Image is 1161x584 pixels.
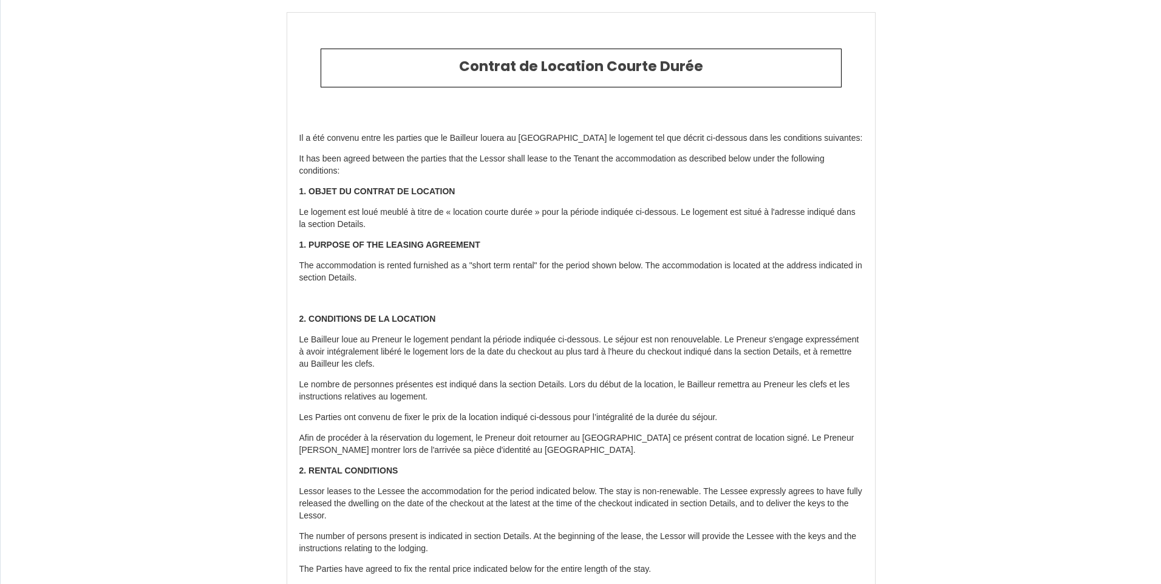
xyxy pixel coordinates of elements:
p: Le nombre de personnes présentes est indiqué dans la section Details. Lors du début de la locatio... [299,379,863,403]
strong: 1. PURPOSE OF THE LEASING AGREEMENT [299,240,480,250]
p: Les Parties ont convenu de fixer le prix de la location indiqué ci-dessous pour l’intégralité de ... [299,412,863,424]
h2: Contrat de Location Courte Durée [330,58,832,75]
p: It has been agreed between the parties that the Lessor shall lease to the Tenant the accommodatio... [299,153,863,177]
p: Le logement est loué meublé à titre de « location courte durée » pour la période indiquée ci-dess... [299,206,863,231]
p: Il a été convenu entre les parties que le Bailleur louera au [GEOGRAPHIC_DATA] le logement tel qu... [299,132,863,144]
strong: 1. OBJET DU CONTRAT DE LOCATION [299,186,455,196]
p: The accommodation is rented furnished as a "short term rental" for the period shown below. The ac... [299,260,863,284]
p: The number of persons present is indicated in section Details. At the beginning of the lease, the... [299,531,863,555]
p: Afin de procéder à la réservation du logement, le Preneur doit retourner au [GEOGRAPHIC_DATA] ce ... [299,432,863,457]
strong: 2. RENTAL CONDITIONS [299,466,398,475]
p: The Parties have agreed to fix the rental price indicated below for the entire length of the stay. [299,563,863,576]
p: Le Bailleur loue au Preneur le logement pendant la période indiquée ci-dessous. Le séjour est non... [299,334,863,370]
strong: 2. CONDITIONS DE LA LOCATION [299,314,436,324]
p: Lessor leases to the Lessee the accommodation for the period indicated below. The stay is non-ren... [299,486,863,522]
